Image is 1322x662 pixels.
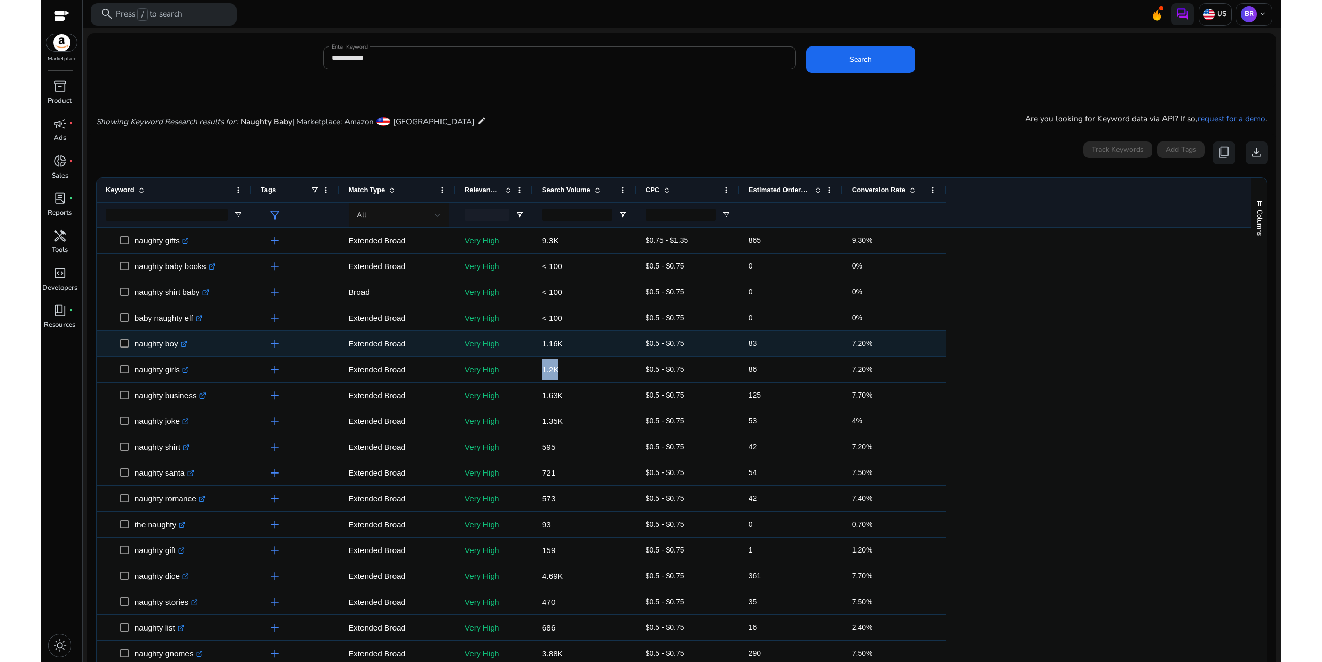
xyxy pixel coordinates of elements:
span: 573 [542,494,556,503]
span: 0% [852,262,862,270]
p: naughty girls [135,359,189,380]
p: Extended Broad [349,307,446,328]
span: add [268,260,281,273]
span: add [268,595,281,609]
span: All [357,210,366,220]
span: 1.63K [542,391,563,400]
span: [GEOGRAPHIC_DATA] [393,116,475,127]
span: add [268,518,281,531]
button: download [1246,141,1268,164]
span: add [268,492,281,506]
span: $0.5 - $0.75 [646,546,684,554]
p: Extended Broad [349,540,446,561]
p: Extended Broad [349,230,446,251]
span: 7.70% [852,391,873,399]
span: add [268,570,281,583]
span: light_mode [53,639,67,652]
span: book_4 [53,304,67,317]
span: 1.2K [542,365,559,374]
span: donut_small [53,154,67,168]
span: keyboard_arrow_down [1258,10,1267,19]
span: add [268,311,281,325]
span: add [268,234,281,247]
span: 159 [542,546,556,555]
span: Tags [261,186,276,194]
p: Tools [52,245,68,256]
span: 0% [852,288,862,296]
p: naughty gifts [135,230,189,251]
a: request for a demo [1198,113,1265,124]
span: 7.50% [852,649,873,657]
p: Product [48,96,72,106]
span: < 100 [542,262,562,271]
p: Very High [465,359,524,380]
span: 7.50% [852,468,873,477]
span: 361 [749,572,761,580]
span: 125 [749,391,761,399]
span: 1.20% [852,546,873,554]
p: Ads [54,133,66,144]
p: Extended Broad [349,617,446,638]
p: Very High [465,591,524,612]
span: code_blocks [53,266,67,280]
a: donut_smallfiber_manual_recordSales [41,152,78,190]
p: Very High [465,230,524,251]
p: Marketplace [48,55,76,63]
button: Search [806,46,915,73]
span: 7.50% [852,597,873,606]
span: 4% [852,417,862,425]
span: $0.5 - $0.75 [646,288,684,296]
span: 7.20% [852,443,873,451]
p: naughty baby books [135,256,215,277]
span: $0.5 - $0.75 [646,391,684,399]
span: CPC [646,186,659,194]
span: 0% [852,313,862,322]
button: Open Filter Menu [515,211,524,219]
span: inventory_2 [53,80,67,93]
span: 7.20% [852,339,873,348]
span: 9.3K [542,236,559,245]
span: $0.5 - $0.75 [646,494,684,502]
span: $0.5 - $0.75 [646,417,684,425]
span: add [268,647,281,660]
span: fiber_manual_record [69,196,73,201]
mat-icon: edit [477,114,486,128]
span: add [268,440,281,454]
span: 86 [749,365,757,373]
span: 93 [542,520,551,529]
span: fiber_manual_record [69,159,73,164]
span: add [268,337,281,351]
span: $0.5 - $0.75 [646,339,684,348]
p: naughty dice [135,565,189,587]
span: 595 [542,443,556,451]
p: BR [1241,6,1257,22]
p: Very High [465,514,524,535]
span: 83 [749,339,757,348]
a: lab_profilefiber_manual_recordReports [41,190,78,227]
p: naughty list [135,617,184,638]
span: 9.30% [852,236,873,244]
button: Open Filter Menu [619,211,627,219]
p: Extended Broad [349,591,446,612]
span: 0 [749,262,753,270]
span: Relevance Score [465,186,501,194]
span: lab_profile [53,192,67,205]
p: naughty santa [135,462,194,483]
p: Reports [48,208,72,218]
span: $0.5 - $0.75 [646,313,684,322]
p: Very High [465,385,524,406]
p: naughty shirt baby [135,281,209,303]
a: inventory_2Product [41,77,78,115]
p: Press to search [116,8,182,21]
span: fiber_manual_record [69,121,73,126]
span: add [268,415,281,428]
p: Very High [465,307,524,328]
span: 686 [542,623,556,632]
p: Extended Broad [349,514,446,535]
p: Extended Broad [349,488,446,509]
span: add [268,544,281,557]
span: $0.5 - $0.75 [646,572,684,580]
span: $0.5 - $0.75 [646,365,684,373]
i: Showing Keyword Research results for: [96,116,238,127]
span: 0 [749,520,753,528]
